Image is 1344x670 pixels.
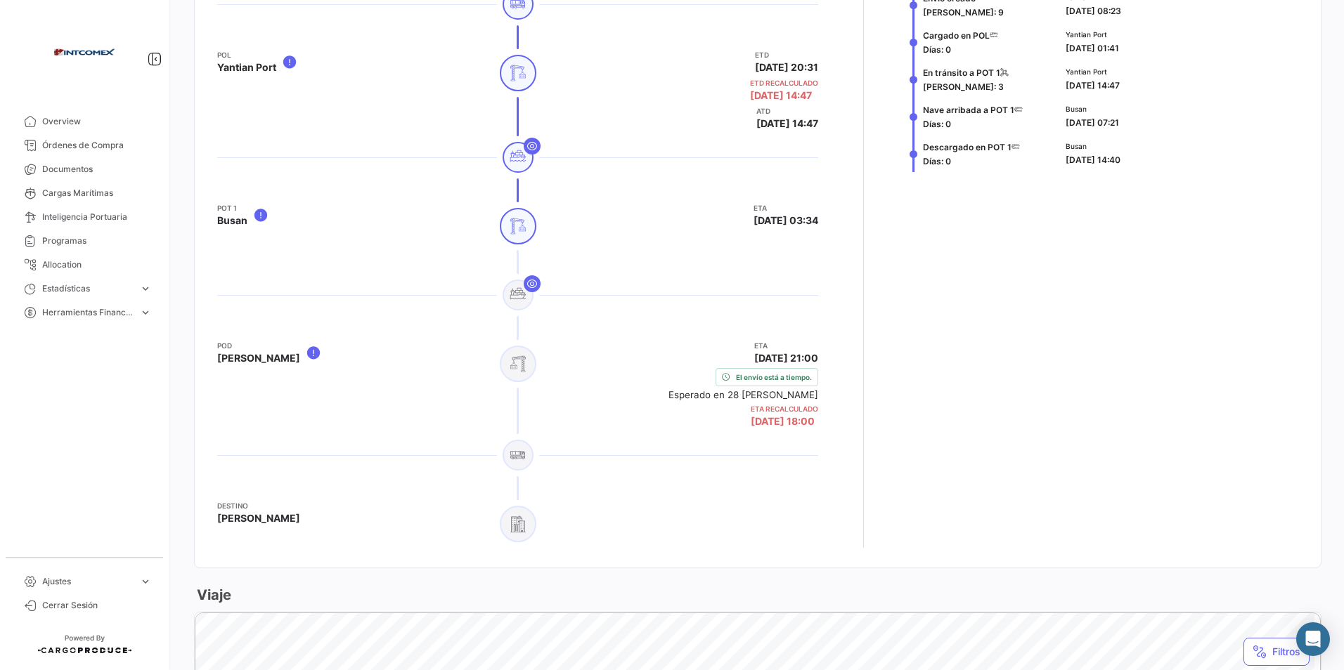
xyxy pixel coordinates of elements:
span: Días: 0 [923,119,951,129]
span: expand_more [139,575,152,588]
span: [DATE] 08:23 [1066,6,1121,16]
app-card-info-title: ETD Recalculado [750,77,818,88]
span: [DATE] 14:47 [1066,80,1120,91]
span: [DATE] 14:47 [750,88,812,103]
span: Programas [42,235,152,247]
app-card-info-title: POT 1 [217,202,247,214]
app-card-info-title: ATD [756,105,818,117]
h3: Viaje [194,585,231,605]
span: Días: 0 [923,156,951,166]
span: [DATE] 07:21 [1066,117,1119,128]
span: Herramientas Financieras [42,306,134,319]
span: Inteligencia Portuaria [42,211,152,223]
app-card-info-title: ETA [754,340,818,351]
a: Cargas Marítimas [11,181,157,205]
div: Abrir Intercom Messenger [1296,622,1330,656]
span: [PERSON_NAME]: 3 [923,81,1004,92]
span: Cargado en POL [923,30,990,41]
span: Overview [42,115,152,128]
span: Documentos [42,163,152,176]
span: [DATE] 03:34 [754,214,818,228]
span: [DATE] 20:31 [755,60,818,74]
img: intcomex.png [49,17,119,87]
span: Cargas Marítimas [42,187,152,199]
span: Días: 0 [923,44,951,55]
app-card-info-title: POD [217,340,300,351]
span: El envío está a tiempo. [736,372,812,383]
span: [PERSON_NAME]: 9 [923,7,1004,18]
span: Ajustes [42,575,134,588]
span: expand_more [139,282,152,295]
span: Busan [217,214,247,228]
span: [PERSON_NAME] [217,351,300,365]
a: Overview [11,110,157,133]
span: expand_more [139,306,152,319]
span: Cerrar Sesión [42,599,152,612]
span: [DATE] 21:00 [754,351,818,365]
span: [DATE] 14:40 [1066,155,1120,165]
small: Esperado en 28 [PERSON_NAME] [668,389,818,400]
span: [DATE] 14:47 [756,117,818,131]
span: En tránsito a POT 1 [923,67,1000,78]
span: [DATE] 01:41 [1066,43,1119,53]
span: Descargado en POT 1 [923,142,1012,152]
span: Busan [1066,103,1119,114]
a: Allocation [11,253,157,277]
button: Filtros [1243,638,1310,666]
span: Nave arribada a POT 1 [923,105,1014,115]
app-card-info-title: ETD [755,49,818,60]
span: Yantian Port [217,60,276,74]
span: Yantian Port [1066,66,1120,77]
a: Programas [11,229,157,253]
app-card-info-title: Destino [217,500,300,511]
span: [DATE] 18:00 [751,415,815,427]
a: Órdenes de Compra [11,133,157,157]
a: Documentos [11,157,157,181]
app-card-info-title: POL [217,49,276,60]
app-card-info-title: ETA [754,202,818,214]
span: [PERSON_NAME] [217,511,300,525]
span: Estadísticas [42,282,134,295]
a: Inteligencia Portuaria [11,205,157,229]
span: Órdenes de Compra [42,139,152,152]
span: Yantian Port [1066,29,1119,40]
app-card-info-title: ETA Recalculado [751,403,818,414]
span: Allocation [42,258,152,271]
span: Busan [1066,140,1120,152]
